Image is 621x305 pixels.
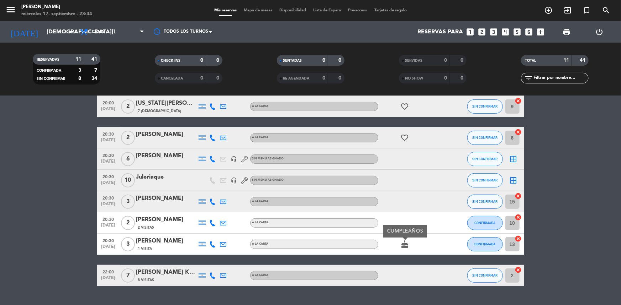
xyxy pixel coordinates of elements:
[211,9,240,12] span: Mis reservas
[240,9,276,12] span: Mapa de mesas
[100,276,117,284] span: [DATE]
[136,130,197,139] div: [PERSON_NAME]
[91,57,99,62] strong: 41
[564,58,569,63] strong: 11
[472,104,498,108] span: SIN CONFIRMAR
[344,9,371,12] span: Pre-acceso
[100,159,117,167] span: [DATE]
[121,131,135,145] span: 2
[322,58,325,63] strong: 0
[515,235,522,242] i: cancel
[100,130,117,138] span: 20:30
[121,173,135,187] span: 10
[525,74,533,82] i: filter_list
[136,194,197,203] div: [PERSON_NAME]
[602,6,610,15] i: search
[252,179,284,181] span: Sin menú asignado
[310,9,344,12] span: Lista de Espera
[100,194,117,202] span: 20:30
[338,58,343,63] strong: 0
[100,172,117,180] span: 20:30
[121,237,135,251] span: 3
[91,76,99,81] strong: 34
[509,155,518,163] i: border_all
[200,76,203,81] strong: 0
[583,6,591,15] i: turned_in_not
[467,131,503,145] button: SIN CONFIRMAR
[401,134,409,142] i: favorite_border
[136,173,197,182] div: Juleriaque
[78,76,81,81] strong: 8
[21,11,92,18] div: miércoles 17. septiembre - 23:34
[461,76,465,81] strong: 0
[252,221,269,224] span: A LA CARTA
[252,243,269,245] span: A LA CARTA
[467,195,503,209] button: SIN CONFIRMAR
[216,58,221,63] strong: 0
[121,195,135,209] span: 3
[472,136,498,140] span: SIN CONFIRMAR
[444,58,447,63] strong: 0
[100,151,117,159] span: 20:30
[595,28,604,36] i: power_settings_new
[121,216,135,230] span: 2
[136,236,197,246] div: [PERSON_NAME]
[515,214,522,221] i: cancel
[136,215,197,224] div: [PERSON_NAME]
[100,267,117,276] span: 22:00
[383,225,427,238] div: CUMPLEAÑOS
[489,27,499,37] i: looks_3
[252,200,269,203] span: A LA CARTA
[580,58,587,63] strong: 41
[252,274,269,277] span: A LA CARTA
[563,6,572,15] i: exit_to_app
[405,59,423,62] span: SERVIDAS
[161,59,181,62] span: CHECK INS
[138,108,181,114] span: 7 [DEMOGRAPHIC_DATA]
[544,6,553,15] i: add_circle_outline
[467,99,503,114] button: SIN CONFIRMAR
[444,76,447,81] strong: 0
[515,192,522,200] i: cancel
[121,268,135,283] span: 7
[121,152,135,166] span: 6
[100,215,117,223] span: 20:30
[252,105,269,108] span: A LA CARTA
[283,77,310,80] span: RE AGENDADA
[509,176,518,185] i: border_all
[121,99,135,114] span: 2
[5,4,16,15] i: menu
[338,76,343,81] strong: 0
[515,266,522,273] i: cancel
[100,138,117,146] span: [DATE]
[231,156,237,162] i: headset_mic
[525,59,536,62] span: TOTAL
[461,58,465,63] strong: 0
[138,225,154,230] span: 2 Visitas
[92,29,104,34] span: Cena
[472,273,498,277] span: SIN CONFIRMAR
[401,102,409,111] i: favorite_border
[5,4,16,17] button: menu
[78,68,81,73] strong: 3
[467,216,503,230] button: CONFIRMADA
[75,57,81,62] strong: 11
[515,97,522,104] i: cancel
[513,27,522,37] i: looks_5
[252,136,269,139] span: A LA CARTA
[66,28,75,36] i: arrow_drop_down
[276,9,310,12] span: Disponibilidad
[478,27,487,37] i: looks_two
[21,4,92,11] div: [PERSON_NAME]
[536,27,546,37] i: add_box
[100,236,117,244] span: 20:30
[525,27,534,37] i: looks_6
[472,200,498,203] span: SIN CONFIRMAR
[467,152,503,166] button: SIN CONFIRMAR
[138,246,152,252] span: 1 Visita
[94,68,99,73] strong: 7
[37,69,62,72] span: CONFIRMADA
[100,202,117,210] span: [DATE]
[136,268,197,277] div: [PERSON_NAME] Kopaitich
[467,237,503,251] button: CONFIRMADA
